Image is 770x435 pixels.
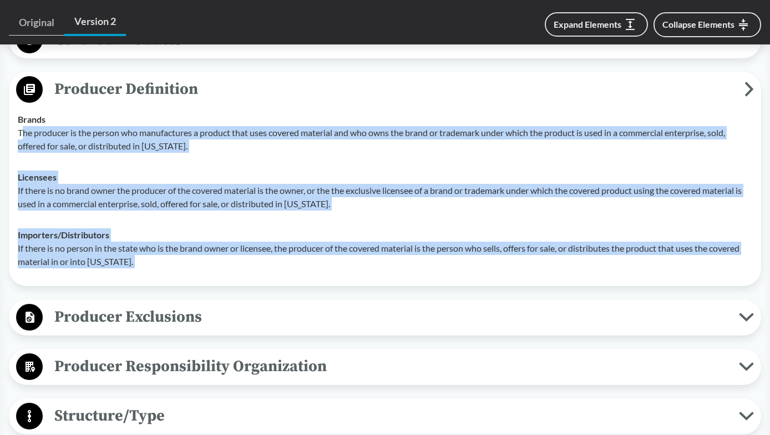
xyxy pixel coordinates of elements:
p: If there is no person in the state who is the brand owner or licensee, the producer of the covere... [18,242,752,268]
span: Producer Definition [43,77,744,102]
span: Structure/Type [43,403,739,428]
a: Original [9,10,64,36]
button: Expand Elements [545,12,648,37]
button: Collapse Elements [654,12,761,37]
a: Version 2 [64,9,126,36]
strong: Brands [18,114,45,124]
button: Producer Responsibility Organization [13,353,757,381]
button: Producer Definition [13,76,757,104]
strong: Importers/​Distributors [18,229,109,240]
strong: Licensees [18,172,57,182]
p: The producer is the person who manufactures a product that uses covered material and who owns the... [18,126,752,153]
p: If there is no brand owner the producer of the covered material is the owner, or the the exclusiv... [18,184,752,211]
span: Producer Exclusions [43,304,739,329]
button: Producer Exclusions [13,303,757,332]
button: Structure/Type [13,402,757,431]
span: Producer Responsibility Organization [43,354,739,379]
